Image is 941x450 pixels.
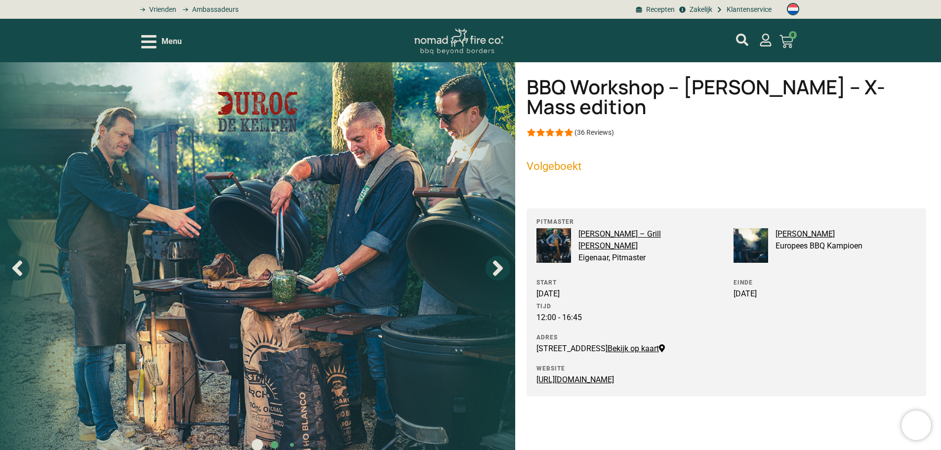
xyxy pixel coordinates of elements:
[527,158,926,174] p: Volgeboekt
[414,29,503,55] img: Nomad Logo
[536,312,683,324] div: 12:00 - 16:45
[536,279,557,286] span: Start
[536,375,614,384] a: [URL][DOMAIN_NAME]
[536,228,571,263] img: bobby grill bill crew-26 kopiëren
[734,288,880,300] div: [DATE]
[724,4,772,15] span: Klantenservice
[734,240,880,252] span: Europees BBQ Kampioen
[759,34,772,46] a: mijn account
[776,229,835,239] a: [PERSON_NAME]
[536,334,558,341] span: Adres
[789,31,797,39] span: 0
[141,33,182,50] div: Open/Close Menu
[687,4,712,15] span: Zakelijk
[536,365,565,372] span: Website
[901,410,931,440] iframe: Brevo live chat
[574,128,614,136] p: (36 Reviews)
[190,4,239,15] span: Ambassadeurs
[527,77,926,117] h1: BBQ Workshop – [PERSON_NAME] – X-Mass edition
[147,4,176,15] span: Vrienden
[736,34,748,46] a: mijn account
[734,228,768,263] img: chimichurri op de kamado
[536,303,551,310] span: Tijd
[536,252,683,264] span: Eigenaar, Pitmaster
[162,36,182,47] span: Menu
[290,443,294,447] span: Go to slide 3
[768,29,805,54] a: 0
[179,4,238,15] a: grill bill ambassadors
[634,4,675,15] a: BBQ recepten
[536,343,683,355] div: [STREET_ADDRESS]
[536,219,916,225] span: Pitmaster
[715,4,772,15] a: grill bill klantenservice
[5,256,30,281] span: Previous slide
[608,344,665,353] a: Bekijk op kaart
[734,279,753,286] span: Einde
[677,4,712,15] a: grill bill zakeljk
[644,4,675,15] span: Recepten
[578,229,661,250] a: [PERSON_NAME] – Grill [PERSON_NAME]
[486,256,510,281] span: Next slide
[536,288,683,300] div: [DATE]
[136,4,176,15] a: grill bill vrienden
[787,3,799,15] img: Nederlands
[271,441,279,449] span: Go to slide 2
